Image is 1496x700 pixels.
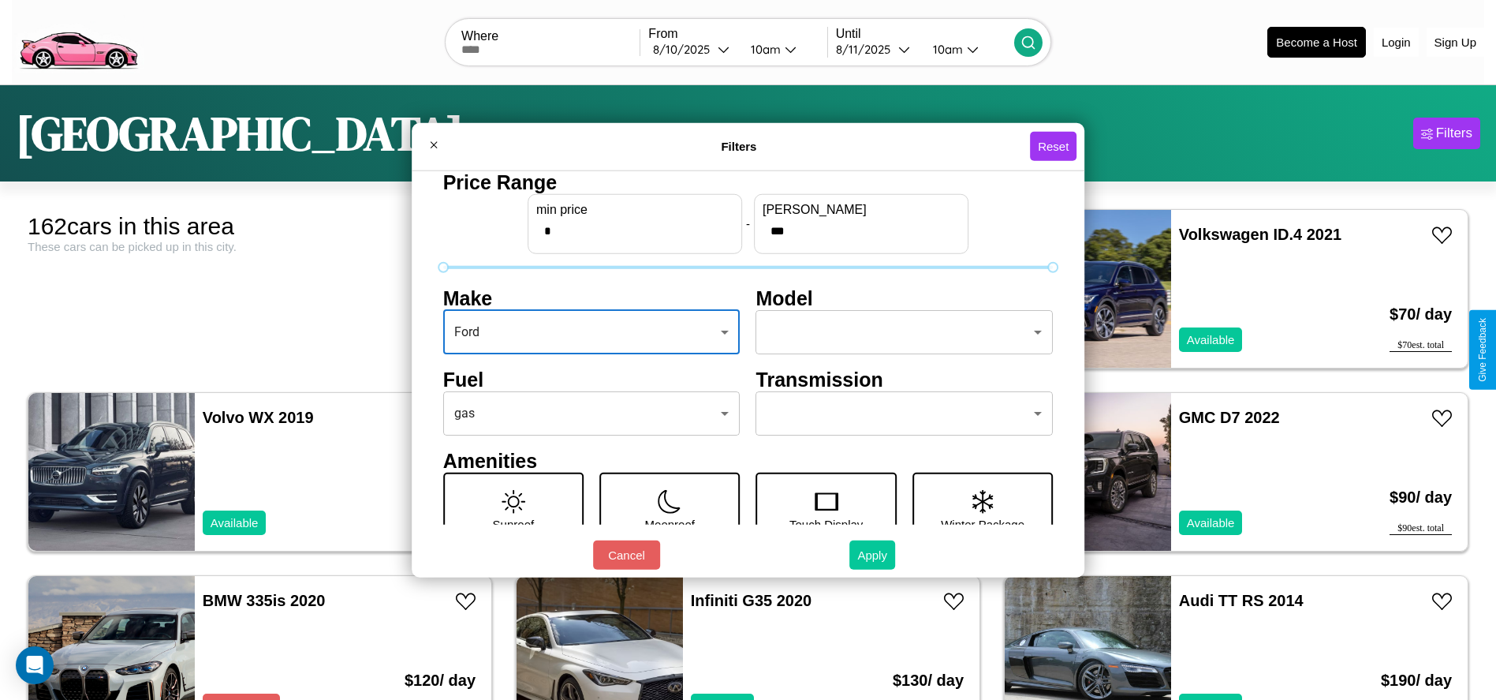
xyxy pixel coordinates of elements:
div: 10am [925,42,967,57]
h4: Fuel [443,368,741,391]
h4: Make [443,286,741,309]
h3: $ 90 / day [1390,473,1452,522]
p: Moonroof [645,513,695,534]
div: gas [443,391,741,435]
button: Login [1374,28,1419,57]
h4: Filters [448,140,1030,153]
h4: Price Range [443,170,1054,193]
div: $ 70 est. total [1390,339,1452,352]
h4: Amenities [443,449,1054,472]
button: Cancel [593,541,660,570]
h3: $ 70 / day [1390,290,1452,339]
div: $ 90 est. total [1390,522,1452,535]
div: 162 cars in this area [28,213,492,240]
a: GMC D7 2022 [1179,409,1280,426]
button: Reset [1030,132,1076,161]
a: BMW 335is 2020 [203,592,326,609]
div: These cars can be picked up in this city. [28,240,492,253]
img: logo [12,8,144,73]
button: 10am [738,41,827,58]
p: Available [1187,329,1235,350]
div: Open Intercom Messenger [16,646,54,684]
a: Audi TT RS 2014 [1179,592,1304,609]
button: Filters [1413,118,1480,149]
label: From [648,27,826,41]
p: Available [1187,512,1235,533]
p: Available [211,512,259,533]
button: 10am [920,41,1014,58]
button: Become a Host [1267,27,1366,58]
button: Sign Up [1427,28,1484,57]
button: 8/10/2025 [648,41,737,58]
p: - [746,213,750,234]
a: Volkswagen ID.4 2021 [1179,226,1341,243]
div: Ford [443,309,741,354]
label: Where [461,29,640,43]
h4: Model [756,286,1054,309]
p: Touch Display [789,513,863,534]
h1: [GEOGRAPHIC_DATA] [16,101,464,166]
p: Sunroof [493,513,535,534]
p: Winter Package [941,513,1024,534]
a: Infiniti G35 2020 [691,592,811,609]
div: Give Feedback [1477,318,1488,382]
div: 8 / 11 / 2025 [836,42,898,57]
div: Filters [1436,125,1472,141]
label: [PERSON_NAME] [763,202,960,216]
label: Until [836,27,1014,41]
a: Volvo WX 2019 [203,409,314,426]
h4: Transmission [756,368,1054,391]
button: Apply [849,541,895,570]
div: 10am [743,42,785,57]
div: 8 / 10 / 2025 [653,42,718,57]
label: min price [536,202,733,216]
